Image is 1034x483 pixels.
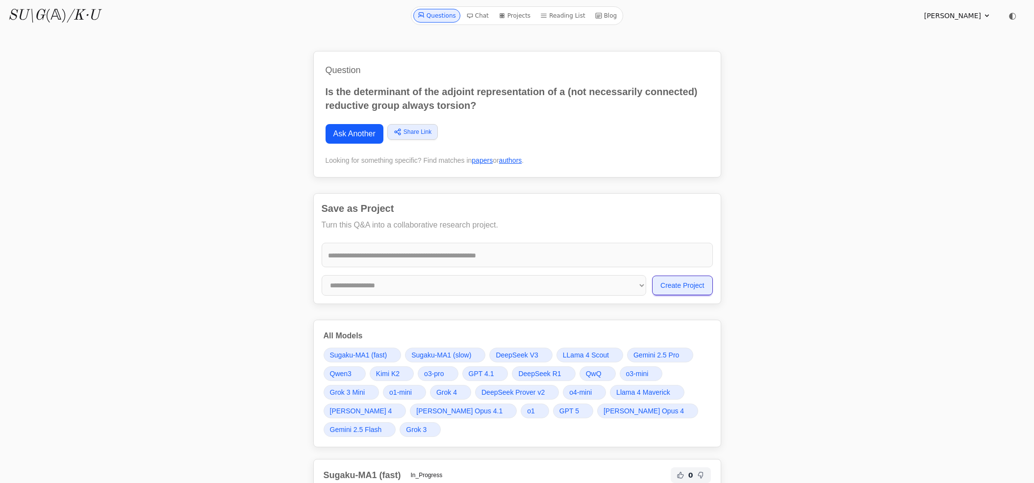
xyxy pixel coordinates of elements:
span: DeepSeek Prover v2 [481,387,545,397]
span: 0 [688,470,693,480]
a: LLama 4 Scout [556,348,623,362]
a: Chat [462,9,493,23]
div: Looking for something specific? Find matches in or . [326,155,709,165]
span: QwQ [586,369,602,379]
span: Qwen3 [330,369,352,379]
span: ◐ [1009,11,1016,20]
a: Gemini 2.5 Flash [324,422,396,437]
span: Grok 3 Mini [330,387,365,397]
button: Create Project [652,276,712,295]
a: Llama 4 Maverick [610,385,684,400]
button: Not Helpful [695,469,707,481]
a: [PERSON_NAME] 4 [324,404,406,418]
a: DeepSeek V3 [489,348,552,362]
a: Blog [591,9,621,23]
span: Kimi K2 [376,369,400,379]
h2: Save as Project [322,202,713,215]
a: Grok 4 [430,385,471,400]
span: o1 [527,406,535,416]
a: o1-mini [383,385,426,400]
a: GPT 5 [553,404,593,418]
a: Grok 3 [400,422,441,437]
p: Is the determinant of the adjoint representation of a (not necessarily connected) reductive group... [326,85,709,112]
a: o3-pro [418,366,458,381]
a: authors [499,156,522,164]
a: Projects [495,9,534,23]
a: Reading List [536,9,589,23]
a: Qwen3 [324,366,366,381]
a: Questions [413,9,460,23]
span: GPT 4.1 [469,369,494,379]
span: o3-mini [626,369,649,379]
span: o3-pro [424,369,444,379]
a: o1 [521,404,549,418]
span: o4-mini [569,387,592,397]
a: Ask Another [326,124,383,144]
span: GPT 5 [559,406,579,416]
p: Turn this Q&A into a collaborative research project. [322,219,713,231]
span: [PERSON_NAME] 4 [330,406,392,416]
i: /K·U [67,8,100,23]
span: Sugaku-MA1 (slow) [411,350,471,360]
span: In_Progress [405,469,449,481]
span: [PERSON_NAME] Opus 4 [604,406,684,416]
a: [PERSON_NAME] Opus 4.1 [410,404,517,418]
a: Gemini 2.5 Pro [627,348,693,362]
a: o4-mini [563,385,606,400]
span: Gemini 2.5 Flash [330,425,382,434]
a: QwQ [580,366,616,381]
h1: Question [326,63,709,77]
span: Gemini 2.5 Pro [633,350,679,360]
a: Grok 3 Mini [324,385,379,400]
span: Sugaku-MA1 (fast) [330,350,387,360]
span: [PERSON_NAME] [924,11,981,21]
span: Grok 3 [406,425,427,434]
a: o3-mini [620,366,663,381]
button: Helpful [675,469,686,481]
a: GPT 4.1 [462,366,508,381]
span: Llama 4 Maverick [616,387,670,397]
a: DeepSeek R1 [512,366,575,381]
span: [PERSON_NAME] Opus 4.1 [416,406,503,416]
a: Kimi K2 [370,366,414,381]
i: SU\G [8,8,45,23]
span: DeepSeek V3 [496,350,538,360]
h2: Sugaku-MA1 (fast) [324,468,401,482]
a: [PERSON_NAME] Opus 4 [597,404,698,418]
button: ◐ [1003,6,1022,25]
a: Sugaku-MA1 (slow) [405,348,485,362]
span: DeepSeek R1 [518,369,561,379]
a: SU\G(𝔸)/K·U [8,7,100,25]
a: DeepSeek Prover v2 [475,385,559,400]
summary: [PERSON_NAME] [924,11,991,21]
span: Share Link [404,127,431,136]
span: Grok 4 [436,387,457,397]
h3: All Models [324,330,711,342]
a: Sugaku-MA1 (fast) [324,348,402,362]
span: LLama 4 Scout [563,350,609,360]
span: o1-mini [389,387,412,397]
a: papers [472,156,493,164]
